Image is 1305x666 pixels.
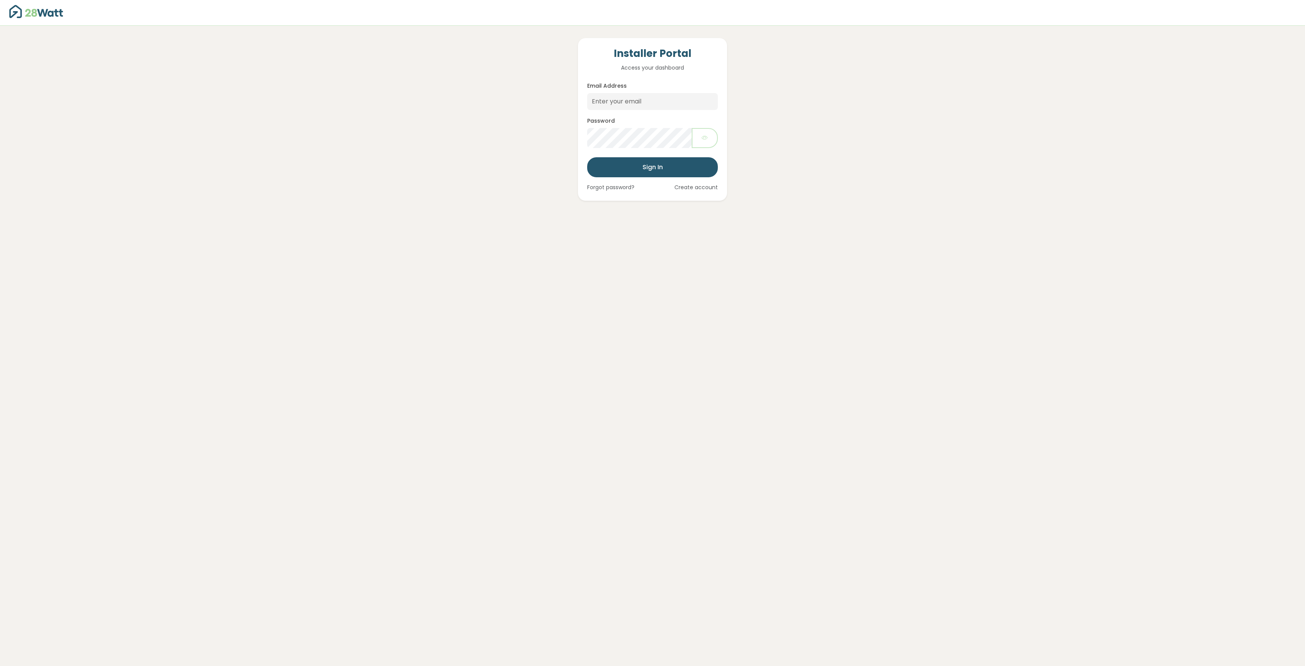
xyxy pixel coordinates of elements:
[587,93,718,110] input: Enter your email
[9,5,63,18] img: 28Watt
[587,183,634,191] a: Forgot password?
[692,128,718,148] button: Show password
[587,117,615,125] label: Password
[587,82,627,90] label: Email Address
[587,47,718,60] h4: Installer Portal
[674,183,718,191] a: Create account
[587,157,718,177] button: Sign In
[587,63,718,72] p: Access your dashboard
